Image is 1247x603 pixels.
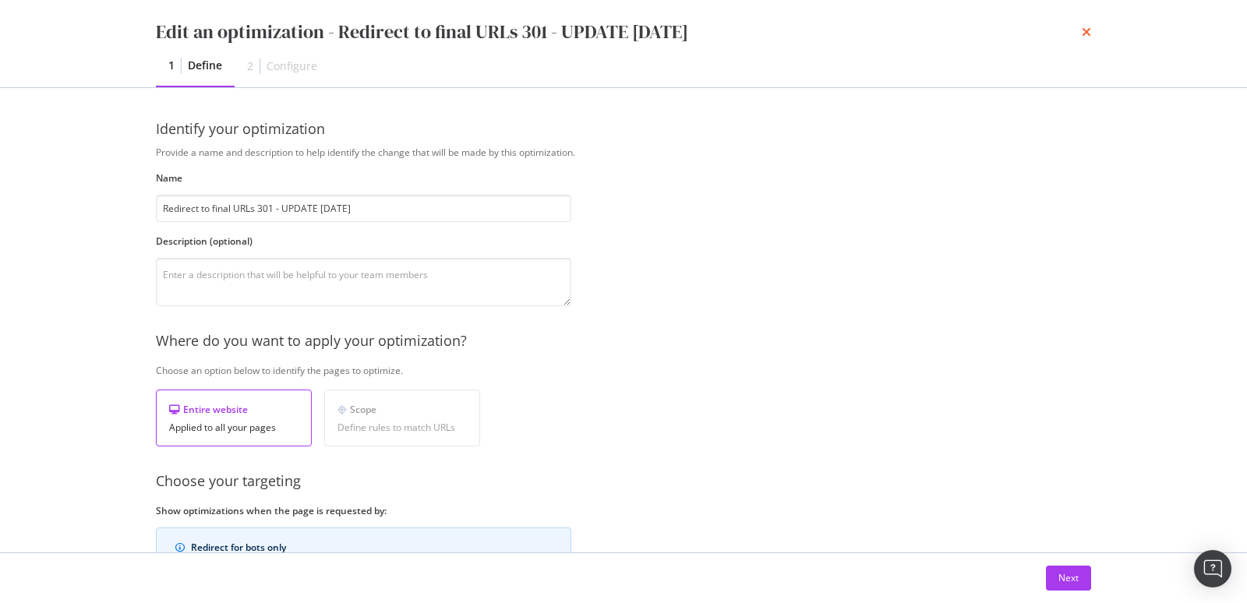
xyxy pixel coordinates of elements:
[188,58,222,73] div: Define
[1058,571,1079,584] div: Next
[1082,19,1091,45] div: times
[156,527,571,602] div: info banner
[156,235,571,248] label: Description (optional)
[267,58,317,74] div: Configure
[156,171,571,185] label: Name
[191,541,552,555] div: Redirect for bots only
[337,422,467,433] div: Define rules to match URLs
[1194,550,1231,587] div: Open Intercom Messenger
[247,58,253,74] div: 2
[168,58,175,73] div: 1
[156,504,571,517] label: Show optimizations when the page is requested by:
[156,331,1091,351] div: Where do you want to apply your optimization?
[169,422,299,433] div: Applied to all your pages
[156,471,1091,492] div: Choose your targeting
[1046,566,1091,591] button: Next
[156,119,1091,139] div: Identify your optimization
[156,146,1091,159] div: Provide a name and description to help identify the change that will be made by this optimization.
[169,403,299,416] div: Entire website
[156,19,688,45] div: Edit an optimization - Redirect to final URLs 301 - UPDATE [DATE]
[156,364,1091,377] div: Choose an option below to identify the pages to optimize.
[337,403,467,416] div: Scope
[156,195,571,222] input: Enter an optimization name to easily find it back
